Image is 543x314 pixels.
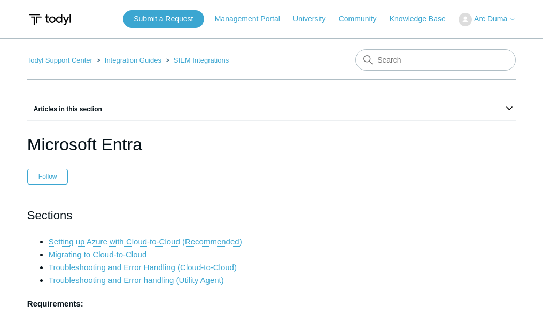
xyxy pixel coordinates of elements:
[27,105,102,113] span: Articles in this section
[123,10,204,28] a: Submit a Request
[390,13,456,25] a: Knowledge Base
[95,56,164,64] li: Integration Guides
[293,13,336,25] a: University
[164,56,229,64] li: SIEM Integrations
[459,13,516,26] button: Arc Duma
[215,13,291,25] a: Management Portal
[49,250,146,259] a: Migrating to Cloud-to-Cloud
[105,56,161,64] a: Integration Guides
[49,275,224,285] a: Troubleshooting and Error handling (Utility Agent)
[27,132,516,157] h1: Microsoft Entra
[174,56,229,64] a: SIEM Integrations
[27,206,516,225] h2: Sections
[49,263,237,272] a: Troubleshooting and Error Handling (Cloud-to-Cloud)
[27,56,95,64] li: Todyl Support Center
[27,56,92,64] a: Todyl Support Center
[355,49,516,71] input: Search
[27,299,83,308] strong: Requirements:
[49,237,242,247] a: Setting up Azure with Cloud-to-Cloud (Recommended)
[474,14,507,23] span: Arc Duma
[27,10,73,29] img: Todyl Support Center Help Center home page
[27,169,68,185] button: Follow Article
[339,13,387,25] a: Community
